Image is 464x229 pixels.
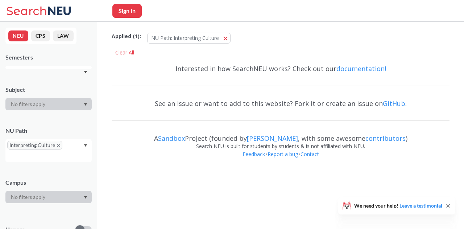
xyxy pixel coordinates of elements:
[112,128,449,142] div: A Project (founded by , with some awesome )
[112,32,141,40] span: Applied ( 1 ):
[31,30,50,41] button: CPS
[247,134,298,143] a: [PERSON_NAME]
[5,127,92,135] div: NU Path
[53,30,74,41] button: LAW
[7,141,62,150] span: Interpreting CultureX to remove pill
[84,71,87,74] svg: Dropdown arrow
[267,151,298,158] a: Report a bug
[354,203,442,208] span: We need your help!
[365,134,406,143] a: contributors
[147,33,231,44] button: NU Path: Interpreting Culture
[399,203,442,209] a: Leave a testimonial
[84,103,87,106] svg: Dropdown arrow
[84,196,87,199] svg: Dropdown arrow
[5,86,92,94] div: Subject
[300,151,319,158] a: Contact
[5,53,92,61] div: Semesters
[5,191,92,203] div: Dropdown arrow
[57,144,60,147] svg: X to remove pill
[112,47,138,58] div: Clear All
[112,58,449,79] div: Interested in how SearchNEU works? Check out our
[5,179,92,187] div: Campus
[158,134,185,143] a: Sandbox
[112,93,449,114] div: See an issue or want to add to this website? Fork it or create an issue on .
[8,30,28,41] button: NEU
[242,151,265,158] a: Feedback
[112,4,142,18] button: Sign In
[112,142,449,150] div: Search NEU is built for students by students & is not affiliated with NEU.
[336,64,386,73] a: documentation!
[5,98,92,110] div: Dropdown arrow
[112,150,449,169] div: • •
[151,34,219,41] span: NU Path: Interpreting Culture
[383,99,405,108] a: GitHub
[84,144,87,147] svg: Dropdown arrow
[5,139,92,162] div: Interpreting CultureX to remove pillDropdown arrow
